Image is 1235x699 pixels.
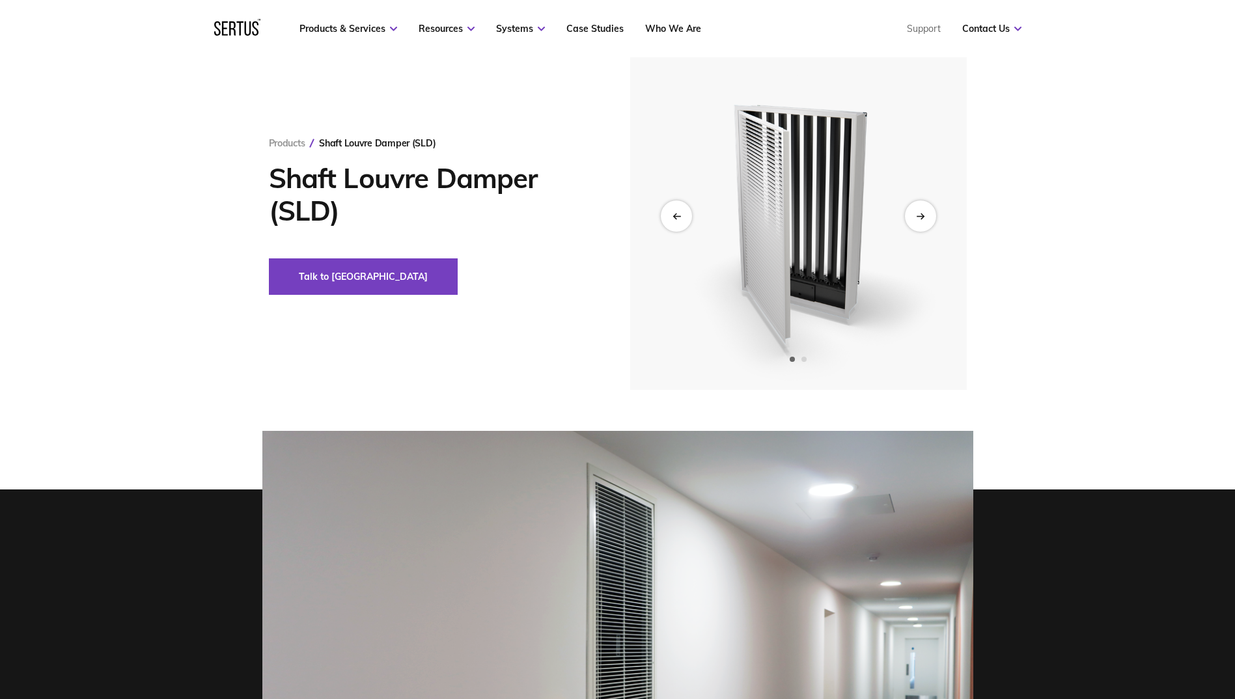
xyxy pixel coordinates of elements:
[1001,548,1235,699] iframe: Chat Widget
[299,23,397,34] a: Products & Services
[496,23,545,34] a: Systems
[962,23,1021,34] a: Contact Us
[661,200,692,232] div: Previous slide
[907,23,941,34] a: Support
[269,162,591,227] h1: Shaft Louvre Damper (SLD)
[801,357,807,362] span: Go to slide 2
[419,23,475,34] a: Resources
[905,200,936,232] div: Next slide
[269,258,458,295] button: Talk to [GEOGRAPHIC_DATA]
[269,137,305,149] a: Products
[645,23,701,34] a: Who We Are
[566,23,624,34] a: Case Studies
